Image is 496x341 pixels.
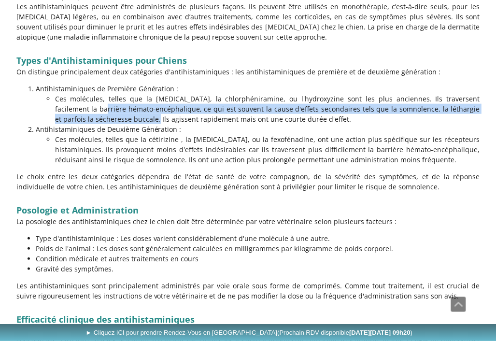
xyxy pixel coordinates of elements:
[16,1,480,42] p: Les antihistaminiques peuvent être administrés de plusieurs façons. Ils peuvent être utilisés en ...
[16,204,139,216] strong: Posologie et Administration
[55,134,480,165] p: Ces molécules, telles que la cétirizine , la [MEDICAL_DATA], ou la fexofénadine, ont une action p...
[36,124,480,134] p: Antihistaminiques de Deuxième Génération :
[451,297,466,312] a: Défiler vers le haut
[36,243,480,254] p: Poids de l'animal : Les doses sont généralement calculées en milligrammes par kilogramme de poids...
[277,329,412,336] span: (Prochain RDV disponible )
[55,94,480,124] p: Ces molécules, telles que la [MEDICAL_DATA], la chlorphéniramine, ou l'hydroxyzine sont les plus ...
[16,281,480,301] p: Les antihistaminiques sont principalement administrés par voie orale sous forme de comprimés. Com...
[16,171,480,192] p: Le choix entre les deux catégories dépendra de l'état de santé de votre compagnon, de la sévérité...
[36,84,480,94] p: Antihistaminiques de Première Génération :
[36,254,480,264] p: Condition médicale et autres traitements en cours
[451,297,466,312] span: Défiler vers le haut
[36,233,480,243] p: Type d'antihistaminique : Les doses varient considérablement d'une molécule à une autre.
[16,216,480,227] p: La posologie des antihistaminiques chez le chien doit être déterminée par votre vétérinaire selon...
[16,55,187,66] strong: Types d'Antihistaminiques pour Chiens
[85,329,412,336] span: ► Cliquez ICI pour prendre Rendez-Vous en [GEOGRAPHIC_DATA]
[349,329,411,336] b: [DATE][DATE] 09h20
[16,313,195,325] strong: Efficacité clinique des antihistaminiques
[16,67,480,77] p: On distingue principalement deux catégories d'antihistaminiques : les antihistaminiques de premiè...
[36,264,480,274] p: Gravité des symptômes.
